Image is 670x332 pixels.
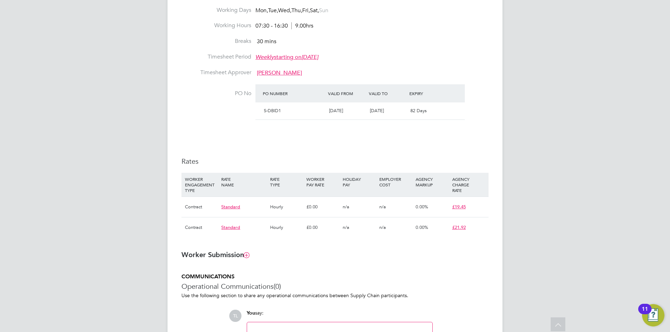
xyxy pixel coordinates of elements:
[278,7,291,14] span: Wed,
[367,87,408,100] div: Valid To
[181,90,251,97] label: PO No
[343,204,349,210] span: n/a
[229,310,241,322] span: TL
[181,38,251,45] label: Breaks
[408,87,448,100] div: Expiry
[414,173,450,191] div: AGENCY MARKUP
[181,69,251,76] label: Timesheet Approver
[268,7,278,14] span: Tue,
[305,173,341,191] div: WORKER PAY RATE
[181,250,249,259] b: Worker Submission
[319,7,328,14] span: Sun
[181,7,251,14] label: Working Days
[181,282,489,291] h3: Operational Communications
[274,282,281,291] span: (0)
[181,292,489,299] p: Use the following section to share any operational communications between Supply Chain participants.
[257,38,276,45] span: 30 mins
[268,217,305,238] div: Hourly
[268,197,305,217] div: Hourly
[452,204,466,210] span: £19.45
[378,173,414,191] div: EMPLOYER COST
[255,7,268,14] span: Mon,
[370,108,384,114] span: [DATE]
[642,309,648,318] div: 11
[183,217,219,238] div: Contract
[416,224,428,230] span: 0.00%
[642,304,664,326] button: Open Resource Center, 11 new notifications
[255,54,274,61] em: Weekly
[302,7,310,14] span: Fri,
[326,87,367,100] div: Valid From
[221,224,240,230] span: Standard
[255,22,313,30] div: 07:30 - 16:30
[181,22,251,29] label: Working Hours
[379,224,386,230] span: n/a
[183,173,219,196] div: WORKER ENGAGEMENT TYPE
[329,108,343,114] span: [DATE]
[301,54,318,61] em: [DATE]
[181,157,489,166] h3: Rates
[341,173,377,191] div: HOLIDAY PAY
[257,69,302,76] span: [PERSON_NAME]
[343,224,349,230] span: n/a
[268,173,305,191] div: RATE TYPE
[219,173,268,191] div: RATE NAME
[221,204,240,210] span: Standard
[410,108,427,114] span: 82 Days
[310,7,319,14] span: Sat,
[305,197,341,217] div: £0.00
[247,310,255,316] span: You
[247,310,433,322] div: say:
[305,217,341,238] div: £0.00
[181,53,251,61] label: Timesheet Period
[291,7,302,14] span: Thu,
[261,87,326,100] div: PO Number
[264,108,281,114] span: S-DBID1
[416,204,428,210] span: 0.00%
[183,197,219,217] div: Contract
[181,273,489,280] h5: COMMUNICATIONS
[379,204,386,210] span: n/a
[451,173,487,196] div: AGENCY CHARGE RATE
[255,54,318,61] span: starting on
[291,22,313,29] span: 9.00hrs
[452,224,466,230] span: £21.92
